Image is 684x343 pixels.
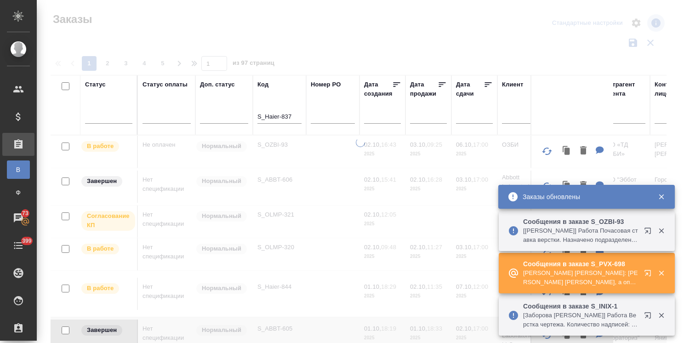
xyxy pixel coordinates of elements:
span: 73 [17,209,34,218]
div: Выставляет ПМ после принятия заказа от КМа [80,243,132,255]
button: Закрыть [652,311,671,320]
p: Завершен [87,177,117,186]
button: Закрыть [652,269,671,277]
p: В работе [87,284,114,293]
div: Выставляет ПМ после принятия заказа от КМа [80,282,132,295]
div: Выставляет ПМ после принятия заказа от КМа [80,140,132,153]
button: Обновить [536,140,558,162]
button: Открыть в новой вкладке [638,306,661,328]
a: В [7,160,30,179]
p: Сообщения в заказе S_INIX-1 [523,302,638,311]
p: Сообщения в заказе S_PVX-698 [523,259,638,269]
div: Дата сдачи [456,80,484,98]
div: Выставляет КМ при направлении счета или после выполнения всех работ/сдачи заказа клиенту. Окончат... [80,175,132,188]
div: Доп. статус [200,80,235,89]
button: Закрыть [652,227,671,235]
button: Клонировать [558,142,576,160]
span: В [11,165,25,174]
div: Дата продажи [410,80,438,98]
p: [[PERSON_NAME]] Работа Почасовая ставка верстки. Назначено подразделение "Верстки и дизайна" [523,226,638,245]
button: Клонировать [558,177,576,195]
button: Для КМ: 1 ЗПК к скану [591,177,609,195]
button: Удалить [576,177,591,195]
p: [PERSON_NAME] [PERSON_NAME]: [PERSON_NAME] [PERSON_NAME], а оплата от этого не поменяется, надеюс... [523,269,638,287]
div: Выставляет КМ при направлении счета или после выполнения всех работ/сдачи заказа клиенту. Окончат... [80,324,132,337]
button: Открыть в новой вкладке [638,222,661,244]
p: Сообщения в заказе S_OZBI-93 [523,217,638,226]
p: [Заборова [PERSON_NAME]] Работа Верстка чертежа. Количество надписей: до 250. Назначено подраздел... [523,311,638,329]
div: Статус [85,80,106,89]
div: Статус оплаты [142,80,188,89]
span: 399 [17,236,37,246]
a: 73 [2,206,34,229]
button: Удалить [576,142,591,160]
span: Ф [11,188,25,197]
p: Завершен [87,326,117,335]
a: 399 [2,234,34,257]
div: Контрагент клиента [601,80,645,98]
p: Согласование КП [87,212,130,230]
button: Открыть в новой вкладке [638,264,661,286]
div: Дата создания [364,80,392,98]
a: Ф [7,183,30,202]
p: В работе [87,244,114,253]
div: Номер PO [311,80,341,89]
button: Закрыть [652,193,671,201]
div: Клиент [502,80,523,89]
div: Заказы обновлены [523,192,644,201]
button: Обновить [536,175,558,197]
p: В работе [87,142,114,151]
div: Код [257,80,268,89]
